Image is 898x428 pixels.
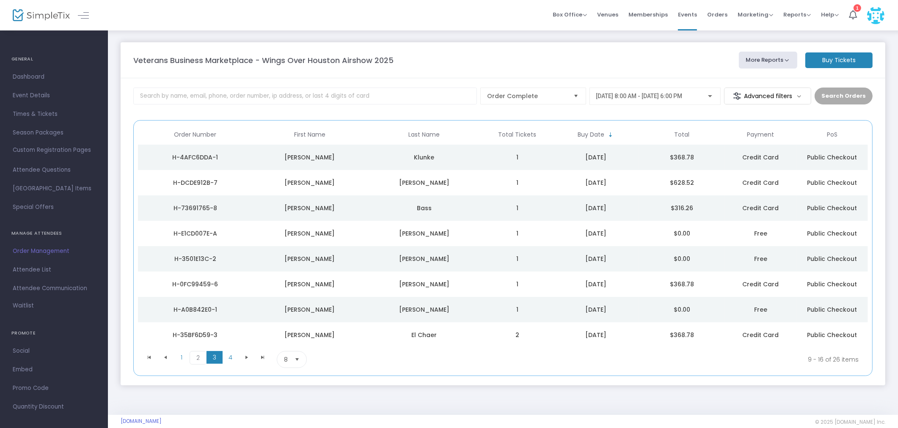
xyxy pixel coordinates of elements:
[369,229,479,238] div: Raymond
[13,202,95,213] span: Special Offers
[482,246,553,272] td: 1
[570,88,582,104] button: Select
[807,255,857,263] span: Public Checkout
[140,331,251,339] div: H-35BF6D59-3
[482,195,553,221] td: 1
[597,4,618,25] span: Venues
[482,322,553,348] td: 2
[639,246,725,272] td: $0.00
[738,11,773,19] span: Marketing
[739,52,797,69] button: More Reports
[162,354,169,361] span: Go to the previous page
[369,153,479,162] div: Klunke
[807,178,857,187] span: Public Checkout
[482,297,553,322] td: 1
[243,354,250,361] span: Go to the next page
[13,264,95,275] span: Attendee List
[140,153,251,162] div: H-4AFC6DDA-1
[678,4,697,25] span: Events
[807,229,857,238] span: Public Checkout
[138,125,868,348] div: Data table
[482,170,553,195] td: 1
[11,225,96,242] h4: MANAGE ATTENDEES
[754,229,767,238] span: Free
[146,354,153,361] span: Go to the first page
[13,146,91,154] span: Custom Registration Pages
[239,351,255,364] span: Go to the next page
[754,305,767,314] span: Free
[408,131,440,138] span: Last Name
[639,221,725,246] td: $0.00
[639,272,725,297] td: $368.78
[294,131,325,138] span: First Name
[553,11,587,19] span: Box Office
[190,351,207,365] span: Page 2
[742,331,779,339] span: Credit Card
[140,255,251,263] div: H-3501E13C-2
[555,178,637,187] div: 9/22/2025
[369,331,479,339] div: El Chaer
[174,131,216,138] span: Order Number
[140,204,251,212] div: H-73691765-8
[596,93,683,99] span: [DATE] 8:00 AM - [DATE] 6:00 PM
[255,229,365,238] div: Jonathan
[13,71,95,82] span: Dashboard
[140,280,251,288] div: H-0FC99459-6
[13,165,95,176] span: Attendee Questions
[807,305,857,314] span: Public Checkout
[742,280,779,288] span: Credit Card
[807,331,857,339] span: Public Checkout
[555,229,637,238] div: 9/18/2025
[13,346,95,357] span: Social
[11,325,96,342] h4: PROMOTE
[807,280,857,288] span: Public Checkout
[827,131,837,138] span: PoS
[742,178,779,187] span: Credit Card
[821,11,839,19] span: Help
[140,229,251,238] div: H-E1CD007E-A
[815,419,885,425] span: © 2025 [DOMAIN_NAME] Inc.
[255,305,365,314] div: Breanna
[13,302,34,310] span: Waitlist
[742,153,779,162] span: Credit Card
[555,255,637,263] div: 9/17/2025
[13,109,95,120] span: Times & Tickets
[255,204,365,212] div: Robert
[607,132,614,138] span: Sortable
[259,354,266,361] span: Go to the last page
[13,401,95,412] span: Quantity Discount
[174,351,190,364] span: Page 1
[141,351,157,364] span: Go to the first page
[639,195,725,221] td: $316.26
[13,283,95,294] span: Attendee Communication
[369,178,479,187] div: Skeen
[628,4,668,25] span: Memberships
[639,170,725,195] td: $628.52
[13,364,95,375] span: Embed
[369,305,479,314] div: Brower
[482,125,553,145] th: Total Tickets
[707,4,727,25] span: Orders
[854,4,861,12] div: 1
[369,280,479,288] div: Agban
[140,305,251,314] div: H-A0B842E0-1
[578,131,604,138] span: Buy Date
[13,127,95,138] span: Season Packages
[140,178,251,187] div: H-DCDE912B-7
[207,351,223,364] span: Page 3
[369,204,479,212] div: Bass
[807,204,857,212] span: Public Checkout
[754,255,767,263] span: Free
[733,92,741,100] img: filter
[488,92,567,100] span: Order Complete
[13,90,95,101] span: Event Details
[783,11,811,19] span: Reports
[482,145,553,170] td: 1
[121,418,162,425] a: [DOMAIN_NAME]
[724,88,812,104] m-button: Advanced filters
[674,131,689,138] span: Total
[369,255,479,263] div: Mikel
[482,272,553,297] td: 1
[255,153,365,162] div: Jeff
[255,255,365,263] div: Jim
